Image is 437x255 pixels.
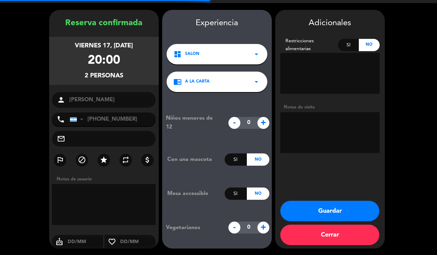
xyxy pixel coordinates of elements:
[280,17,380,30] div: Adicionales
[100,156,108,164] i: star
[75,41,133,51] div: viernes 17, [DATE]
[88,51,120,71] div: 20:00
[185,51,199,58] span: SALON
[252,78,260,86] i: arrow_drop_down
[162,17,272,30] div: Experiencia
[173,78,182,86] i: chrome_reader_mode
[280,225,379,245] button: Cerrar
[57,115,65,123] i: phone
[247,153,269,166] div: No
[56,156,64,164] i: outlined_flag
[78,156,86,164] i: block
[338,39,359,51] div: Si
[57,135,65,143] i: mail_outline
[161,114,225,132] div: Niños menores de 12
[280,37,338,53] div: Restricciones alimentarias
[70,113,86,126] div: Argentina: +54
[52,238,67,246] i: cake
[257,222,269,234] span: +
[119,238,156,246] input: DD/MM
[104,238,119,246] i: favorite_border
[225,187,247,200] div: Si
[85,71,123,81] div: 2 personas
[49,17,159,30] div: Reserva confirmada
[173,50,182,58] i: dashboard
[162,155,225,164] div: Con una mascota
[161,223,225,232] div: Vegetarianos
[228,222,240,234] span: -
[359,39,380,51] div: No
[228,117,240,129] span: -
[185,78,210,85] span: A LA CARTA
[143,156,152,164] i: attach_money
[162,189,225,198] div: Mesa accessible
[280,104,380,111] div: Notas de visita
[247,187,269,200] div: No
[67,238,103,246] input: DD/MM
[57,96,65,104] i: person
[280,201,379,221] button: Guardar
[53,176,159,183] div: Notas de usuario
[225,153,247,166] div: Si
[122,156,130,164] i: repeat
[257,117,269,129] span: +
[252,50,260,58] i: arrow_drop_down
